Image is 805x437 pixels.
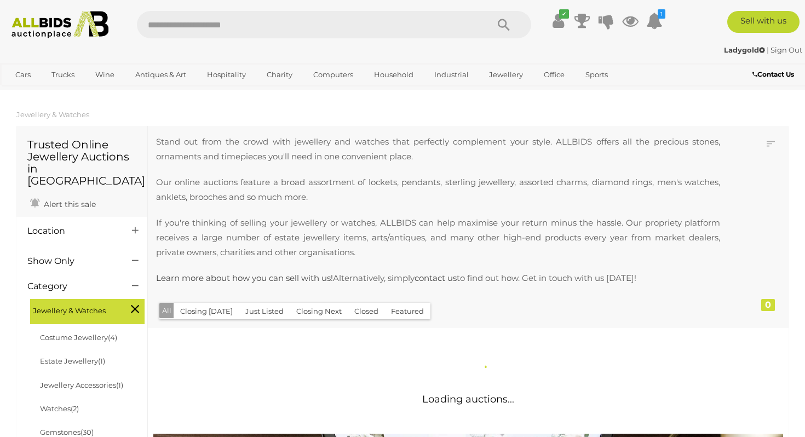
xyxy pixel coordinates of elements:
[306,66,360,84] a: Computers
[646,11,663,31] a: 1
[761,299,775,311] div: 0
[771,45,802,54] a: Sign Out
[724,45,767,54] a: Ladygold
[200,66,253,84] a: Hospitality
[752,68,797,81] a: Contact Us
[537,66,572,84] a: Office
[767,45,769,54] span: |
[156,271,720,285] p: Alternatively, simply to find out how. Get in touch with us [DATE]!
[427,66,476,84] a: Industrial
[88,66,122,84] a: Wine
[40,428,94,436] a: Gemstones(30)
[27,256,116,266] h4: Show Only
[16,110,89,119] a: Jewellery & Watches
[174,303,239,320] button: Closing [DATE]
[156,175,720,204] p: Our online auctions feature a broad assortment of lockets, pendants, sterling jewellery, assorted...
[159,303,174,319] button: All
[290,303,348,320] button: Closing Next
[752,70,794,78] b: Contact Us
[724,45,765,54] strong: Ladygold
[415,273,457,283] a: contact us
[578,66,615,84] a: Sports
[384,303,430,320] button: Featured
[156,134,720,164] p: Stand out from the crowd with jewellery and watches that perfectly complement your style. ALLBIDS...
[71,404,79,413] span: (2)
[27,195,99,211] a: Alert this sale
[27,226,116,236] h4: Location
[476,11,531,38] button: Search
[27,281,116,291] h4: Category
[156,273,333,283] a: Learn more about how you can sell with us!
[422,393,514,405] span: Loading auctions...
[33,302,115,317] span: Jewellery & Watches
[260,66,300,84] a: Charity
[727,11,800,33] a: Sell with us
[81,428,94,436] span: (30)
[348,303,385,320] button: Closed
[8,84,100,102] a: [GEOGRAPHIC_DATA]
[27,139,136,187] h1: Trusted Online Jewellery Auctions in [GEOGRAPHIC_DATA]
[40,381,123,389] a: Jewellery Accessories(1)
[116,381,123,389] span: (1)
[41,199,96,209] span: Alert this sale
[44,66,82,84] a: Trucks
[40,404,79,413] a: Watches(2)
[98,357,105,365] span: (1)
[40,333,117,342] a: Costume Jewellery(4)
[128,66,193,84] a: Antiques & Art
[40,357,105,365] a: Estate Jewellery(1)
[367,66,421,84] a: Household
[8,66,38,84] a: Cars
[559,9,569,19] i: ✔
[239,303,290,320] button: Just Listed
[482,66,530,84] a: Jewellery
[156,215,720,260] p: If you're thinking of selling your jewellery or watches, ALLBIDS can help maximise your return mi...
[550,11,566,31] a: ✔
[658,9,665,19] i: 1
[6,11,114,38] img: Allbids.com.au
[108,333,117,342] span: (4)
